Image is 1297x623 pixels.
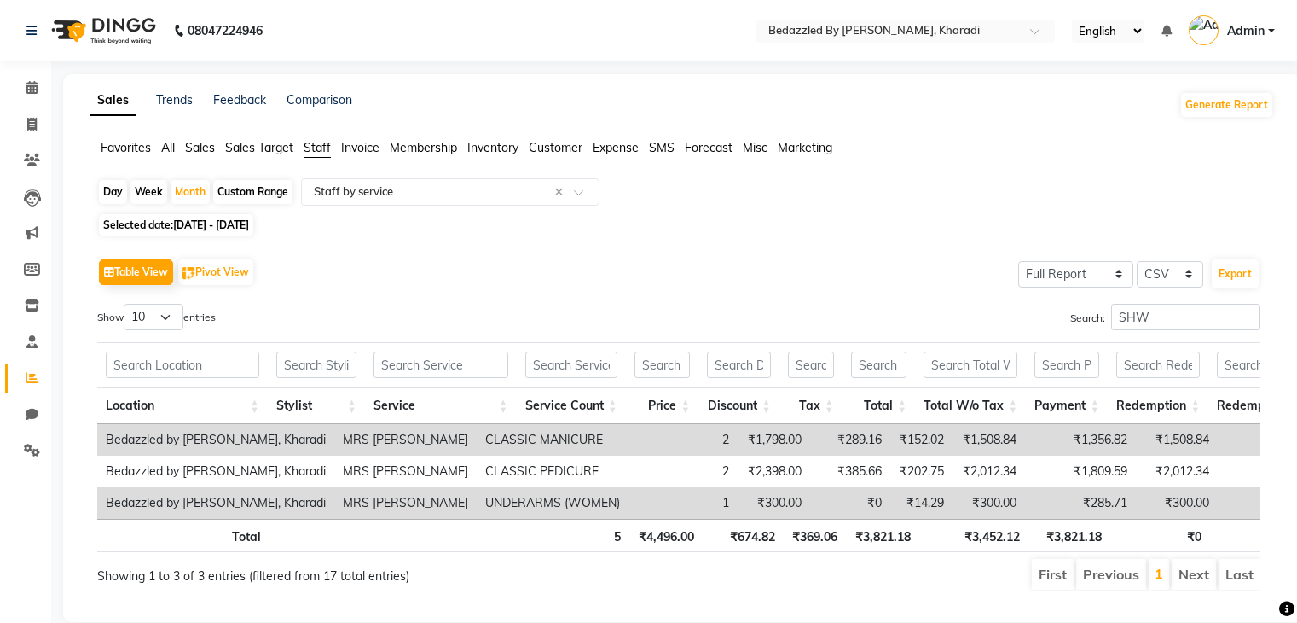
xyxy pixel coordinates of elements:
td: 1 [628,487,738,519]
a: Sales [90,85,136,116]
span: SMS [649,140,675,155]
td: ₹2,012.34 [1136,456,1218,487]
input: Search Price [634,352,691,378]
th: ₹3,821.18 [1028,519,1109,552]
td: UNDERARMS (WOMEN) [477,487,628,519]
th: ₹674.82 [703,519,784,552]
span: Clear all [554,183,569,201]
button: Table View [99,259,173,285]
td: ₹2,012.34 [952,456,1025,487]
td: ₹1,798.00 [738,424,810,456]
td: ₹2,398.00 [738,456,810,487]
input: Search Service [373,352,508,378]
div: Day [99,180,127,204]
a: Feedback [213,92,266,108]
span: Invoice [341,140,379,155]
th: ₹3,452.12 [919,519,1028,552]
td: MRS [PERSON_NAME] [334,456,477,487]
td: ₹289.16 [810,424,890,456]
th: Total W/o Tax: activate to sort column ascending [915,387,1026,424]
div: Showing 1 to 3 of 3 entries (filtered from 17 total entries) [97,557,567,585]
td: CLASSIC MANICURE [477,424,628,456]
th: ₹0 [1110,519,1210,552]
a: Comparison [287,92,352,108]
th: Payment: activate to sort column ascending [1026,387,1108,424]
td: 2 [628,456,738,487]
th: ₹369.06 [784,519,847,552]
span: Selected date: [99,214,253,236]
input: Search Discount [707,352,771,378]
td: ₹1,508.84 [952,424,1025,456]
select: Showentries [124,304,183,330]
td: ₹152.02 [890,424,952,456]
span: Membership [390,140,457,155]
span: Customer [529,140,582,155]
div: Custom Range [213,180,292,204]
a: 1 [1155,565,1163,582]
button: Pivot View [178,259,253,285]
td: Bedazzled by [PERSON_NAME], Kharadi [97,456,334,487]
td: ₹300.00 [952,487,1025,519]
span: Sales [185,140,215,155]
input: Search Total W/o Tax [924,352,1017,378]
span: Marketing [778,140,832,155]
th: ₹3,821.18 [846,519,919,552]
td: ₹285.71 [1025,487,1136,519]
a: Trends [156,92,193,108]
td: ₹1,809.59 [1025,456,1136,487]
td: Bedazzled by [PERSON_NAME], Kharadi [97,487,334,519]
div: Month [171,180,210,204]
input: Search Service Count [525,352,617,378]
td: ₹300.00 [738,487,810,519]
th: 5 [520,519,629,552]
td: ₹0 [810,487,890,519]
th: Discount: activate to sort column ascending [698,387,779,424]
input: Search Payment [1034,352,1099,378]
th: Total: activate to sort column ascending [842,387,916,424]
td: CLASSIC PEDICURE [477,456,628,487]
th: ₹4,496.00 [629,519,703,552]
button: Generate Report [1181,93,1272,117]
td: ₹202.75 [890,456,952,487]
img: Admin [1189,15,1219,45]
td: ₹1,356.82 [1025,424,1136,456]
span: Sales Target [225,140,293,155]
img: logo [43,7,160,55]
td: ₹1,508.84 [1136,424,1218,456]
input: Search Tax [788,352,834,378]
button: Export [1212,259,1259,288]
input: Search Redemption [1116,352,1200,378]
input: Search Total [851,352,907,378]
span: Expense [593,140,639,155]
span: Inventory [467,140,518,155]
th: Service Count: activate to sort column ascending [517,387,626,424]
span: Forecast [685,140,732,155]
th: Redemption: activate to sort column ascending [1108,387,1208,424]
b: 08047224946 [188,7,263,55]
span: All [161,140,175,155]
td: ₹300.00 [1136,487,1218,519]
th: Tax: activate to sort column ascending [779,387,842,424]
th: Price: activate to sort column ascending [626,387,699,424]
td: Bedazzled by [PERSON_NAME], Kharadi [97,424,334,456]
input: Search: [1111,304,1260,330]
td: ₹14.29 [890,487,952,519]
span: Staff [304,140,331,155]
th: Total [97,519,269,552]
th: Service: activate to sort column ascending [365,387,517,424]
div: Week [130,180,167,204]
img: pivot.png [182,267,195,280]
input: Search Location [106,352,259,378]
td: ₹385.66 [810,456,890,487]
td: MRS [PERSON_NAME] [334,487,477,519]
th: Stylist: activate to sort column ascending [268,387,365,424]
th: Location: activate to sort column ascending [97,387,268,424]
td: 2 [628,424,738,456]
span: Favorites [101,140,151,155]
span: [DATE] - [DATE] [173,218,249,231]
input: Search Stylist [276,352,356,378]
span: Admin [1227,22,1265,40]
label: Search: [1070,304,1260,330]
span: Misc [743,140,767,155]
td: MRS [PERSON_NAME] [334,424,477,456]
